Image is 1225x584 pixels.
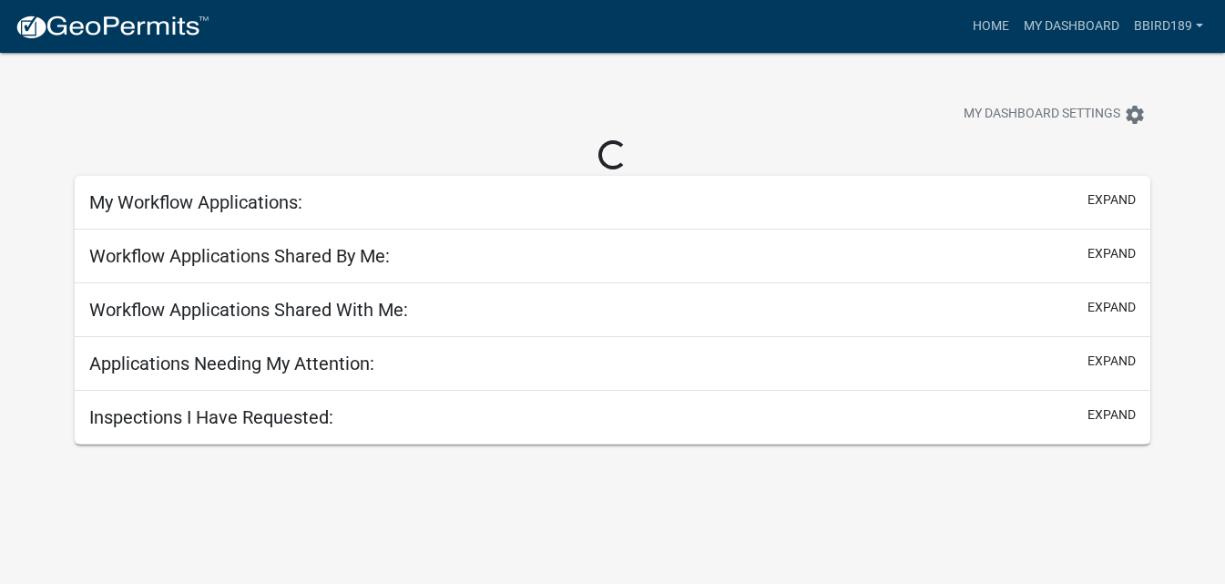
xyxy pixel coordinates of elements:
[1127,9,1210,44] a: bbird189
[1087,298,1136,317] button: expand
[1124,104,1146,126] i: settings
[89,299,408,321] h5: Workflow Applications Shared With Me:
[89,191,302,213] h5: My Workflow Applications:
[964,104,1120,126] span: My Dashboard Settings
[89,353,374,374] h5: Applications Needing My Attention:
[1087,352,1136,371] button: expand
[1087,244,1136,263] button: expand
[965,9,1016,44] a: Home
[1016,9,1127,44] a: My Dashboard
[89,245,390,267] h5: Workflow Applications Shared By Me:
[1087,405,1136,425] button: expand
[89,406,333,428] h5: Inspections I Have Requested:
[1087,190,1136,210] button: expand
[949,97,1160,132] button: My Dashboard Settingssettings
